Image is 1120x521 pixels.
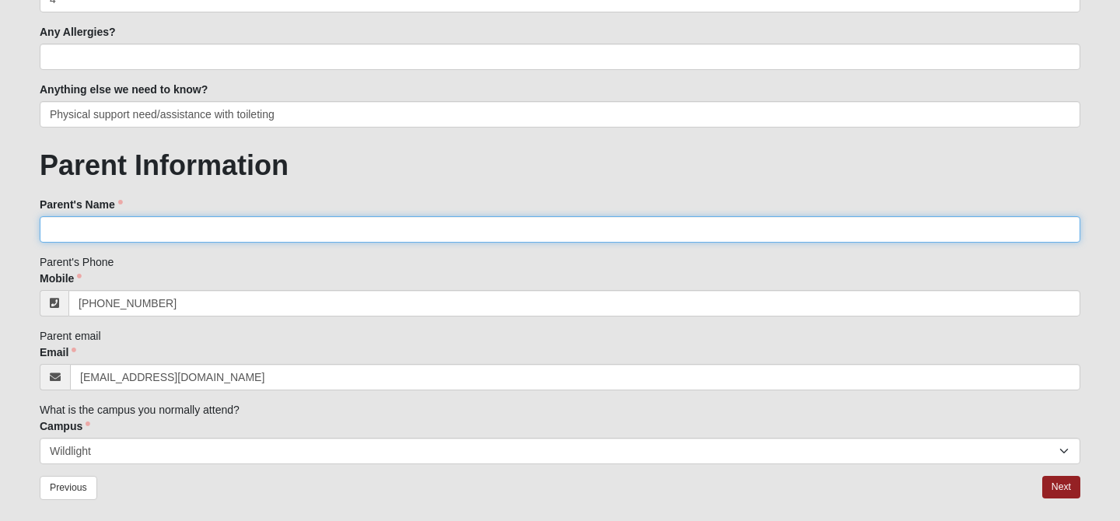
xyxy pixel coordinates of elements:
[1042,476,1080,498] a: Next
[40,271,82,286] label: Mobile
[40,476,97,500] a: Previous
[40,418,90,434] label: Campus
[40,149,1080,182] h1: Parent Information
[40,344,76,360] label: Email
[40,82,208,97] label: Anything else we need to know?
[40,24,116,40] label: Any Allergies?
[40,197,123,212] label: Parent's Name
